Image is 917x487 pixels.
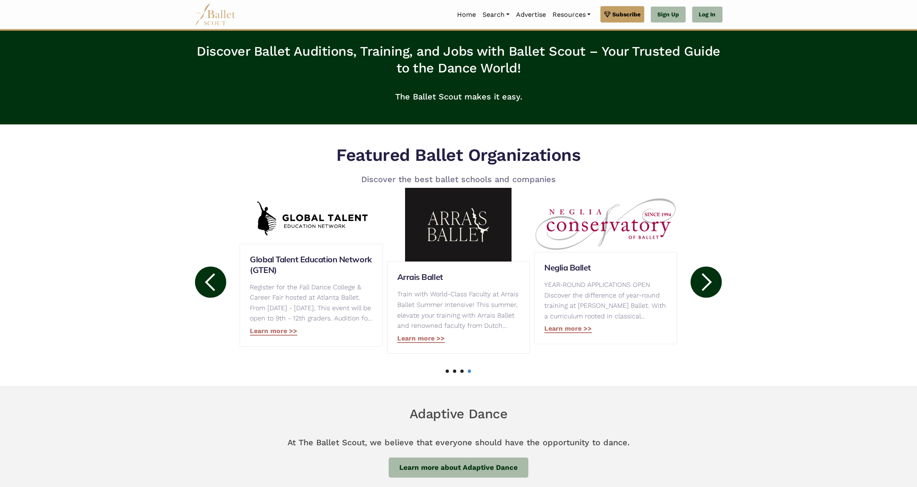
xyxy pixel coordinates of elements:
[692,7,722,23] a: Log In
[389,458,528,478] a: Learn more about Adaptive Dance
[544,280,667,321] p: YEAR-ROUND APPLICATIONS OPEN Discover the difference of year-round training at [PERSON_NAME] Ball...
[195,43,722,77] h3: Discover Ballet Auditions, Training, and Jobs with Ballet Scout – Your Trusted Guide to the Dance...
[446,370,449,373] a: 1
[195,83,722,110] p: The Ballet Scout makes it easy.
[240,195,383,243] img: Global Talent Education Network (GTEN) logo
[387,188,530,262] img: Arrais Ballet logo
[195,429,722,455] p: At The Ballet Scout, we believe that everyone should have the opportunity to dance.
[549,6,594,23] a: Resources
[330,144,587,167] h5: Featured Ballet Organizations
[513,6,549,23] a: Advertise
[479,6,513,23] a: Search
[612,10,641,19] span: Subscribe
[250,254,372,275] a: Global Talent Education Network (GTEN)
[468,370,471,373] a: 4
[534,198,677,252] img: Neglia Ballet logo
[250,327,297,336] a: Learn more >>
[604,10,611,19] img: gem.svg
[544,325,592,333] a: Learn more >>
[600,6,644,23] a: Subscribe
[195,406,722,423] h6: Adaptive Dance
[397,334,445,343] a: Learn more >>
[397,272,520,282] a: Arrais Ballet
[460,370,464,373] a: 3
[330,173,587,186] p: Discover the best ballet schools and companies
[454,6,479,23] a: Home
[651,7,686,23] a: Sign Up
[250,282,372,324] p: Register for the Fall Dance College & Career Fair hosted at Atlanta Ballet. From [DATE] - [DATE],...
[397,289,520,331] p: Train with World-Class Faculty at Arrais Ballet Summer Intensive! This summer, elevate your train...
[544,262,667,273] a: Neglia Ballet
[453,370,456,373] a: 2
